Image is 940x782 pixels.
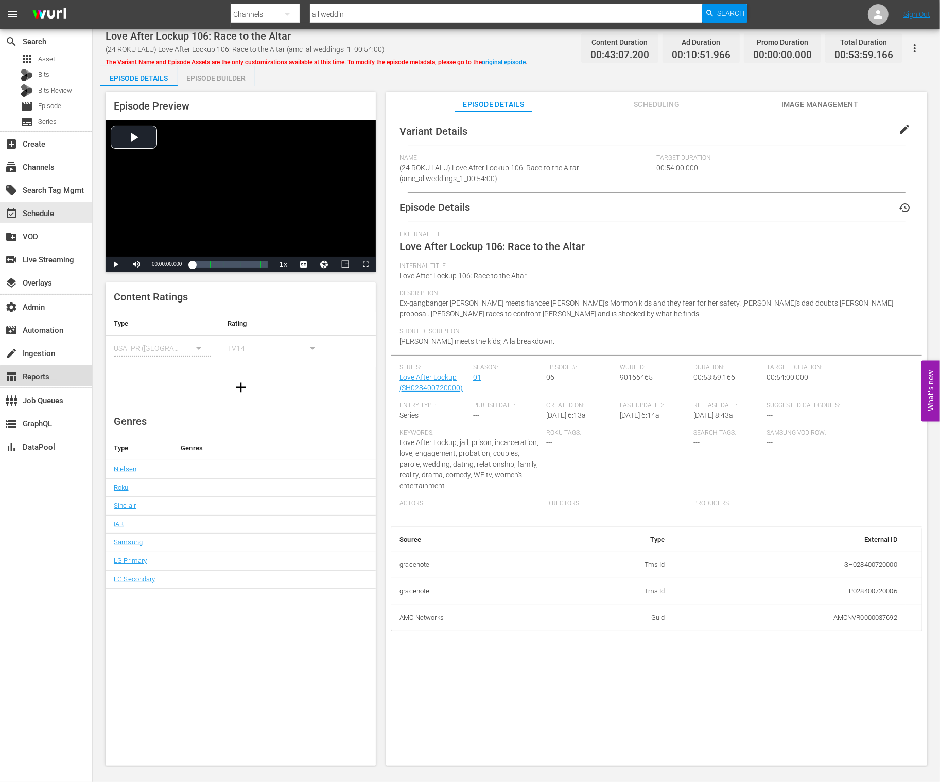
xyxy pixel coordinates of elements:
span: Entry Type: [399,402,468,410]
span: --- [693,509,700,517]
button: Episode Details [100,66,178,86]
span: [PERSON_NAME] meets the kids; Alla breakdown. [399,337,554,345]
span: Image Management [781,98,859,111]
a: LG Secondary [114,575,155,583]
div: Episode Details [100,66,178,91]
span: DataPool [5,441,18,453]
table: simple table [391,527,922,632]
a: Roku [114,484,129,491]
span: Season: [473,364,542,372]
div: Content Duration [590,35,649,49]
span: External Title [399,230,909,239]
span: 00:10:51.966 [672,49,730,61]
th: External ID [673,527,906,552]
span: Directors [547,500,688,508]
span: Search Tags: [693,429,762,437]
span: Search Tag Mgmt [5,184,18,197]
div: Video Player [106,120,376,272]
span: Bits [38,69,49,80]
span: Publish Date: [473,402,542,410]
span: Series [38,117,57,127]
a: Sinclair [114,502,136,509]
th: gracenote [391,578,566,605]
span: Genres [114,415,147,428]
th: Source [391,527,566,552]
span: Series [21,116,33,128]
span: Episode Details [455,98,532,111]
button: Fullscreen [355,257,376,272]
span: 90166465 [620,373,653,381]
span: Admin [5,301,18,313]
span: Asset [38,54,55,64]
span: Channels [5,161,18,173]
a: 01 [473,373,481,381]
span: 00:00:00.000 [152,261,182,267]
span: Episode Details [399,201,470,214]
span: Job Queues [5,395,18,407]
div: Ad Duration [672,35,730,49]
span: Bits Review [38,85,72,96]
span: Episode #: [547,364,615,372]
td: Tms Id [566,578,673,605]
span: The Variant Name and Episode Assets are the only customizations available at this time. To modify... [106,59,527,66]
div: Bits Review [21,84,33,97]
td: Guid [566,605,673,631]
button: Captions [293,257,314,272]
span: Reports [5,370,18,383]
span: Target Duration: [767,364,908,372]
td: AMCNVR0000037692 [673,605,906,631]
span: --- [547,509,553,517]
span: Content Ratings [114,291,188,303]
span: Duration: [693,364,762,372]
button: Jump To Time [314,257,335,272]
button: edit [892,117,917,141]
span: Name [399,154,651,163]
a: LG Primary [114,557,147,564]
a: original episode [482,59,526,66]
span: Love After Lockup 106: Race to the Altar [399,240,585,253]
button: Search [702,4,747,23]
span: Episode Preview [114,100,189,112]
span: 00:54:00.000 [767,373,808,381]
span: edit [898,123,911,135]
div: USA_PR ([GEOGRAPHIC_DATA]) [114,334,211,363]
span: Target Duration [657,154,806,163]
th: Rating [219,311,333,336]
span: menu [6,8,19,21]
span: Ex-gangbanger [PERSON_NAME] meets fiancee [PERSON_NAME]'s Mormon kids and they fear for her safet... [399,299,893,318]
span: history [898,202,911,214]
span: --- [547,438,553,447]
span: [DATE] 6:14a [620,411,659,419]
span: Scheduling [618,98,695,111]
button: history [892,195,917,220]
button: Open Feedback Widget [921,361,940,422]
span: Love After Lockup 106: Race to the Altar [106,30,291,42]
span: Search [5,35,18,48]
button: Play [106,257,126,272]
span: Automation [5,324,18,336]
table: simple table [106,311,376,368]
span: Description [399,290,909,298]
div: Progress Bar [192,261,268,268]
span: --- [767,438,773,447]
div: Total Duration [834,35,893,49]
span: Episode [21,100,33,113]
span: VOD [5,230,18,243]
button: Mute [126,257,147,272]
span: Producers [693,500,835,508]
div: Promo Duration [753,35,812,49]
span: Episode [38,101,61,111]
th: Type [566,527,673,552]
span: Keywords: [399,429,541,437]
span: Created On: [547,402,615,410]
td: Tms Id [566,552,673,578]
div: TV14 [228,334,325,363]
span: event_available [5,207,18,220]
span: --- [767,411,773,419]
span: Ingestion [5,347,18,360]
a: Samsung [114,538,143,546]
span: Short Description [399,328,909,336]
span: Actors [399,500,541,508]
th: Type [106,436,172,460]
span: Overlays [5,277,18,289]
